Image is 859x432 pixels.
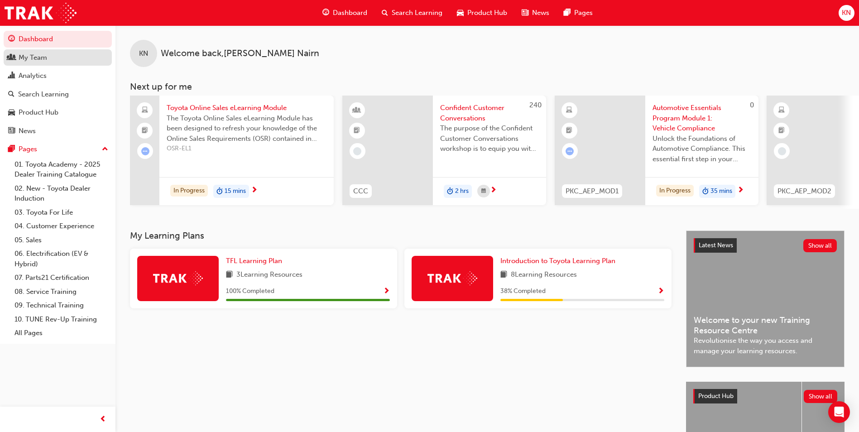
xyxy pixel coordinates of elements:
[19,126,36,136] div: News
[130,230,672,241] h3: My Learning Plans
[4,29,112,141] button: DashboardMy TeamAnalyticsSearch LearningProduct HubNews
[702,186,709,197] span: duration-icon
[511,269,577,281] span: 8 Learning Resources
[828,401,850,423] div: Open Intercom Messenger
[354,105,360,116] span: learningResourceType_INSTRUCTOR_LED-icon
[19,107,58,118] div: Product Hub
[19,144,37,154] div: Pages
[251,187,258,195] span: next-icon
[4,141,112,158] button: Pages
[522,7,528,19] span: news-icon
[161,48,319,59] span: Welcome back , [PERSON_NAME] Nairn
[557,4,600,22] a: pages-iconPages
[102,144,108,155] span: up-icon
[750,101,754,109] span: 0
[392,8,442,18] span: Search Learning
[354,125,360,137] span: booktick-icon
[778,125,785,137] span: booktick-icon
[694,315,837,336] span: Welcome to your new Training Resource Centre
[142,125,148,137] span: booktick-icon
[167,144,326,154] span: OSR-EL1
[656,185,694,197] div: In Progress
[5,3,77,23] img: Trak
[374,4,450,22] a: search-iconSearch Learning
[382,7,388,19] span: search-icon
[803,239,837,252] button: Show all
[130,96,334,205] a: Toyota Online Sales eLearning ModuleThe Toyota Online Sales eLearning Module has been designed to...
[450,4,514,22] a: car-iconProduct Hub
[564,7,571,19] span: pages-icon
[694,336,837,356] span: Revolutionise the way you access and manage your learning resources.
[804,390,838,403] button: Show all
[8,145,15,154] span: pages-icon
[11,298,112,312] a: 09. Technical Training
[11,182,112,206] a: 02. New - Toyota Dealer Induction
[11,271,112,285] a: 07. Parts21 Certification
[693,389,837,403] a: Product HubShow all
[11,233,112,247] a: 05. Sales
[457,7,464,19] span: car-icon
[315,4,374,22] a: guage-iconDashboard
[500,257,615,265] span: Introduction to Toyota Learning Plan
[737,187,744,195] span: next-icon
[8,54,15,62] span: people-icon
[139,48,148,59] span: KN
[236,269,302,281] span: 3 Learning Resources
[653,103,751,134] span: Automotive Essentials Program Module 1: Vehicle Compliance
[566,125,572,137] span: booktick-icon
[216,186,223,197] span: duration-icon
[153,271,203,285] img: Trak
[532,8,549,18] span: News
[11,285,112,299] a: 08. Service Training
[467,8,507,18] span: Product Hub
[4,123,112,139] a: News
[18,89,69,100] div: Search Learning
[574,8,593,18] span: Pages
[167,113,326,144] span: The Toyota Online Sales eLearning Module has been designed to refresh your knowledge of the Onlin...
[698,392,734,400] span: Product Hub
[4,104,112,121] a: Product Hub
[440,123,539,154] span: The purpose of the Confident Customer Conversations workshop is to equip you with tools to commun...
[11,219,112,233] a: 04. Customer Experience
[4,67,112,84] a: Analytics
[555,96,758,205] a: 0PKC_AEP_MOD1Automotive Essentials Program Module 1: Vehicle ComplianceUnlock the Foundations of ...
[141,147,149,155] span: learningRecordVerb_ATTEMPT-icon
[11,326,112,340] a: All Pages
[566,186,619,197] span: PKC_AEP_MOD1
[353,186,368,197] span: CCC
[653,134,751,164] span: Unlock the Foundations of Automotive Compliance. This essential first step in your Automotive Ess...
[8,35,15,43] span: guage-icon
[710,186,732,197] span: 35 mins
[4,31,112,48] a: Dashboard
[8,109,15,117] span: car-icon
[842,8,851,18] span: KN
[566,147,574,155] span: learningRecordVerb_ATTEMPT-icon
[455,186,469,197] span: 2 hrs
[4,49,112,66] a: My Team
[226,257,282,265] span: TFL Learning Plan
[839,5,854,21] button: KN
[11,206,112,220] a: 03. Toyota For Life
[694,238,837,253] a: Latest NewsShow all
[383,286,390,297] button: Show Progress
[4,86,112,103] a: Search Learning
[11,247,112,271] a: 06. Electrification (EV & Hybrid)
[8,72,15,80] span: chart-icon
[500,286,546,297] span: 38 % Completed
[778,147,786,155] span: learningRecordVerb_NONE-icon
[11,158,112,182] a: 01. Toyota Academy - 2025 Dealer Training Catalogue
[333,8,367,18] span: Dashboard
[383,288,390,296] span: Show Progress
[19,71,47,81] div: Analytics
[447,186,453,197] span: duration-icon
[322,7,329,19] span: guage-icon
[699,241,733,249] span: Latest News
[566,105,572,116] span: learningResourceType_ELEARNING-icon
[500,256,619,266] a: Introduction to Toyota Learning Plan
[427,271,477,285] img: Trak
[481,186,486,197] span: calendar-icon
[226,269,233,281] span: book-icon
[100,414,106,425] span: prev-icon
